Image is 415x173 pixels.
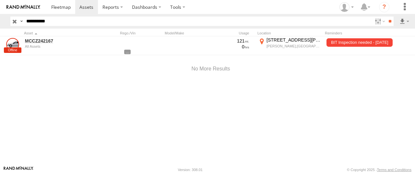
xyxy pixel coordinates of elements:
div: Zulema McIntosch [337,2,356,12]
label: Search Filter Options [372,17,386,26]
i: ? [379,2,389,12]
div: Click to Sort [24,31,89,35]
a: Visit our Website [4,167,33,173]
label: Export results as... [399,17,410,26]
span: View Asset Details to show all tags [124,50,131,54]
div: © Copyright 2025 - [347,168,411,172]
div: Version: 308.01 [178,168,203,172]
a: Terms and Conditions [377,168,411,172]
div: undefined [25,44,88,48]
a: MCCZ242167 [25,38,88,44]
span: BIT Inspection needed - 05/19/2025 [326,38,393,47]
div: Reminders [325,31,373,35]
div: [PERSON_NAME],[GEOGRAPHIC_DATA] [267,44,321,48]
img: rand-logo.svg [6,5,40,9]
div: Rego./Vin [120,31,162,35]
label: Search Query [19,17,24,26]
div: 0 [217,44,249,50]
div: 121 [217,38,249,44]
div: Model/Make [165,31,213,35]
label: Click to View Current Location [257,37,322,55]
div: Usage [216,31,255,35]
a: View Asset Details [6,38,19,51]
div: Location [257,31,322,35]
div: [STREET_ADDRESS][PERSON_NAME] [267,37,321,43]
